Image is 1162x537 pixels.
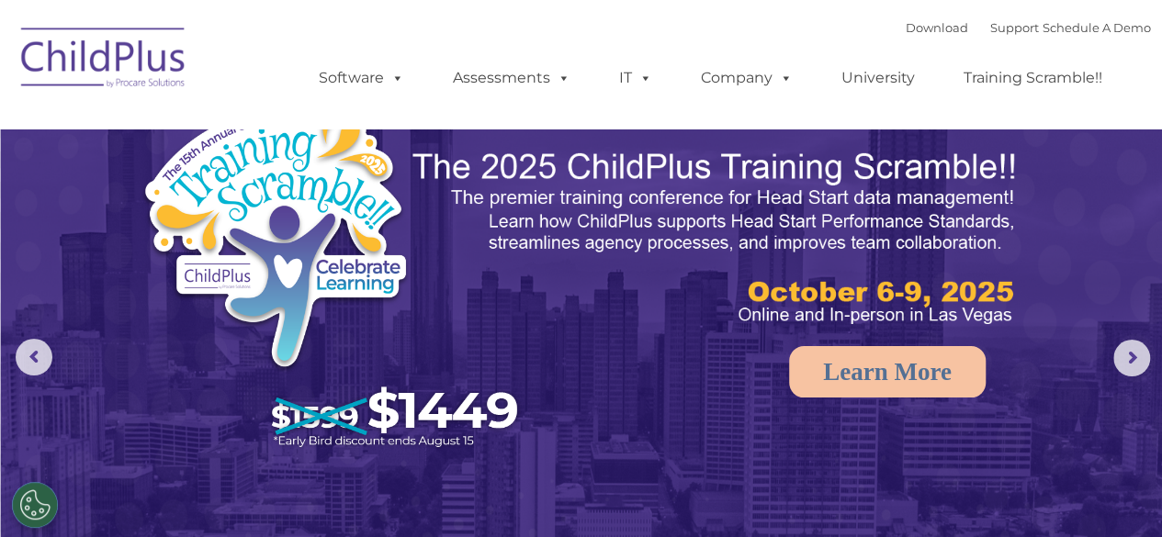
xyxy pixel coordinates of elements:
a: Company [683,60,811,96]
a: Support [990,20,1039,35]
span: Phone number [255,196,333,210]
font: | [906,20,1151,35]
a: University [823,60,933,96]
a: Schedule A Demo [1043,20,1151,35]
button: Cookies Settings [12,482,58,528]
a: Learn More [789,346,986,397]
a: Training Scramble!! [945,60,1121,96]
a: Software [300,60,423,96]
span: Last name [255,121,311,135]
a: Assessments [434,60,589,96]
img: ChildPlus by Procare Solutions [12,15,196,106]
a: IT [601,60,671,96]
a: Download [906,20,968,35]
